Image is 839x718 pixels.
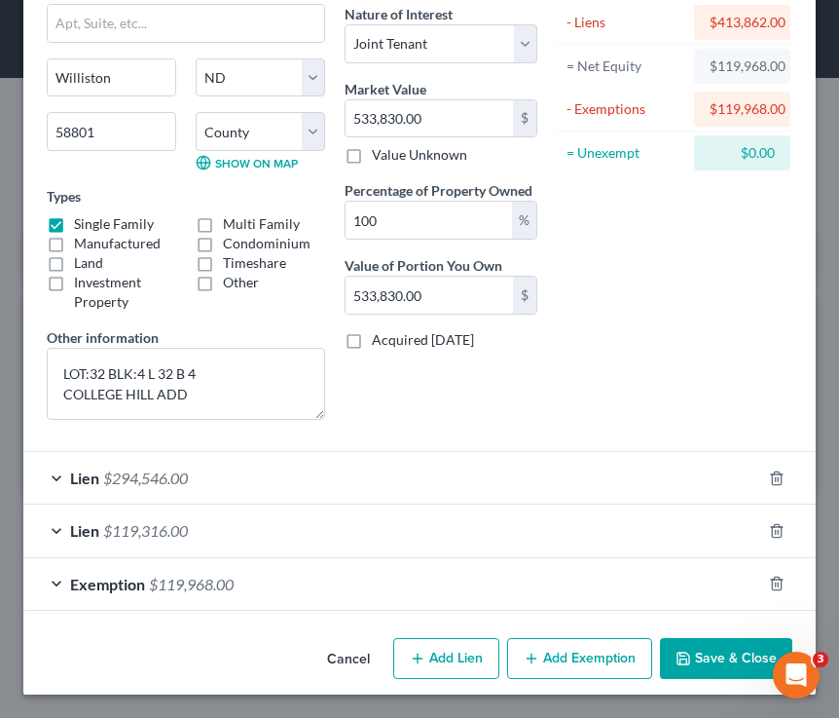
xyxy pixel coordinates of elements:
input: Enter city... [48,59,175,96]
span: Exemption [70,575,145,593]
iframe: Intercom live chat [773,652,820,699]
span: $119,968.00 [149,575,234,593]
div: = Unexempt [566,143,686,163]
label: Other information [47,327,159,348]
input: 0.00 [346,100,513,137]
div: $413,862.00 [710,13,775,32]
label: Condominium [223,234,310,253]
label: Value Unknown [372,145,467,165]
label: Single Family [74,214,154,234]
label: Types [47,186,81,207]
div: $119,968.00 [710,99,775,119]
label: Value of Portion You Own [345,255,502,276]
span: 3 [813,652,828,667]
label: Nature of Interest [345,4,453,24]
label: Timeshare [223,253,286,273]
button: Add Exemption [507,638,652,679]
a: Show on Map [196,155,298,170]
button: Save & Close [660,638,792,679]
div: $ [513,277,536,314]
input: Enter zip... [47,112,176,151]
div: % [512,202,536,239]
div: = Net Equity [566,57,686,76]
button: Cancel [311,640,385,679]
input: 0.00 [346,202,512,239]
div: $ [513,100,536,137]
div: $0.00 [710,143,775,163]
label: Market Value [345,79,426,99]
div: - Exemptions [566,99,686,119]
label: Acquired [DATE] [372,330,474,350]
span: $119,316.00 [103,521,188,540]
label: Manufactured [74,234,161,253]
span: Lien [70,469,99,487]
label: Other [223,273,259,292]
input: Apt, Suite, etc... [48,5,324,42]
div: - Liens [566,13,686,32]
label: Percentage of Property Owned [345,180,532,201]
label: Multi Family [223,214,300,234]
button: Add Lien [393,638,499,679]
div: $119,968.00 [710,57,775,76]
span: Lien [70,521,99,540]
input: 0.00 [346,277,513,314]
label: Investment Property [74,273,176,312]
label: Land [74,253,103,273]
span: $294,546.00 [103,469,188,487]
